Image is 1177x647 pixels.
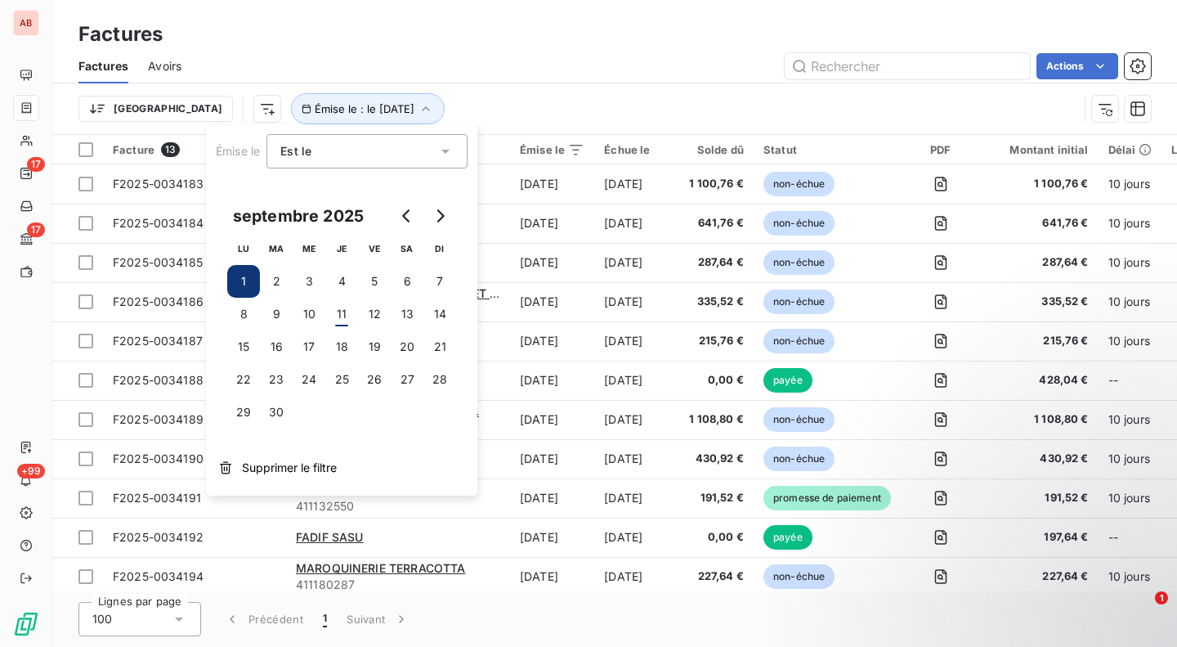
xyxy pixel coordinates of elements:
button: 30 [260,396,293,429]
span: promesse de paiement [763,486,891,510]
span: Émise le : le [DATE] [315,102,414,115]
span: F2025-0034183 [113,177,204,191]
button: 24 [293,363,325,396]
span: 0,00 € [689,372,744,389]
td: [DATE] [594,361,679,400]
span: F2025-0034190 [113,452,204,465]
span: 17 [27,222,45,237]
span: 1 108,80 € [689,411,744,428]
td: [DATE] [594,164,679,204]
span: payée [763,525,812,550]
span: 335,52 € [990,294,1088,310]
td: 10 jours [1099,439,1162,479]
div: PDF [911,143,970,156]
td: [DATE] [510,204,594,243]
td: [DATE] [510,400,594,439]
h3: Factures [78,20,163,49]
div: AB [13,10,39,36]
td: [DATE] [510,243,594,282]
span: 430,92 € [990,451,1088,467]
td: [DATE] [594,243,679,282]
span: non-échue [763,211,835,236]
span: non-échue [763,290,835,314]
img: Logo LeanPay [13,611,39,637]
td: [DATE] [594,321,679,361]
iframe: Intercom notifications message [850,488,1177,603]
span: Supprimer le filtre [242,460,337,476]
button: 6 [391,265,423,298]
span: Émise le [216,144,260,158]
button: 15 [227,330,260,363]
th: samedi [391,232,423,265]
td: [DATE] [594,282,679,321]
button: 18 [325,330,358,363]
span: 191,52 € [689,490,744,506]
th: mercredi [293,232,325,265]
span: 430,92 € [689,451,744,467]
span: 17 [27,157,45,172]
td: 10 jours [1099,400,1162,439]
button: 1 [313,602,337,636]
span: 0,00 € [689,529,744,546]
span: 1 [1155,591,1168,604]
button: 20 [391,330,423,363]
span: F2025-0034191 [113,491,201,505]
td: [DATE] [594,479,679,518]
span: 411132550 [296,498,500,514]
iframe: Intercom live chat [1121,591,1161,631]
div: septembre 2025 [227,203,369,229]
span: 287,64 € [689,254,744,271]
td: 10 jours [1099,282,1162,321]
td: 10 jours [1099,479,1162,518]
button: 16 [260,330,293,363]
span: 287,64 € [990,254,1088,271]
button: 12 [358,298,391,330]
td: [DATE] [510,321,594,361]
span: F2025-0034194 [113,569,204,583]
span: 13 [161,142,180,157]
span: 215,76 € [689,333,744,349]
span: Factures [78,58,128,74]
button: 5 [358,265,391,298]
span: 1 [323,611,327,627]
span: 641,76 € [689,215,744,231]
div: Échue le [604,143,669,156]
div: Émise le [520,143,584,156]
span: F2025-0034192 [113,530,204,544]
button: 28 [423,363,456,396]
span: non-échue [763,564,835,589]
div: Statut [763,143,891,156]
td: [DATE] [594,204,679,243]
th: lundi [227,232,260,265]
td: [DATE] [594,557,679,596]
span: 335,52 € [689,294,744,310]
td: [DATE] [594,518,679,557]
span: non-échue [763,329,835,353]
span: F2025-0034189 [113,412,204,426]
span: 215,76 € [990,333,1088,349]
button: [GEOGRAPHIC_DATA] [78,96,233,122]
td: [DATE] [510,439,594,479]
button: 10 [293,298,325,330]
span: +99 [17,464,45,479]
button: 23 [260,363,293,396]
td: 10 jours [1099,321,1162,361]
span: non-échue [763,250,835,275]
span: Est le [280,144,311,158]
span: F2025-0034187 [113,334,203,348]
button: Suivant [337,602,419,636]
button: Précédent [214,602,313,636]
button: Supprimer le filtre [206,450,477,486]
button: 8 [227,298,260,330]
button: 4 [325,265,358,298]
button: 17 [293,330,325,363]
span: MAROQUINERIE TERRACOTTA [296,561,465,575]
div: Montant initial [990,143,1088,156]
span: payée [763,368,812,393]
input: Rechercher [785,53,1030,79]
button: 7 [423,265,456,298]
div: Délai [1108,143,1152,156]
td: [DATE] [510,479,594,518]
span: 411180287 [296,577,500,593]
td: [DATE] [510,518,594,557]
